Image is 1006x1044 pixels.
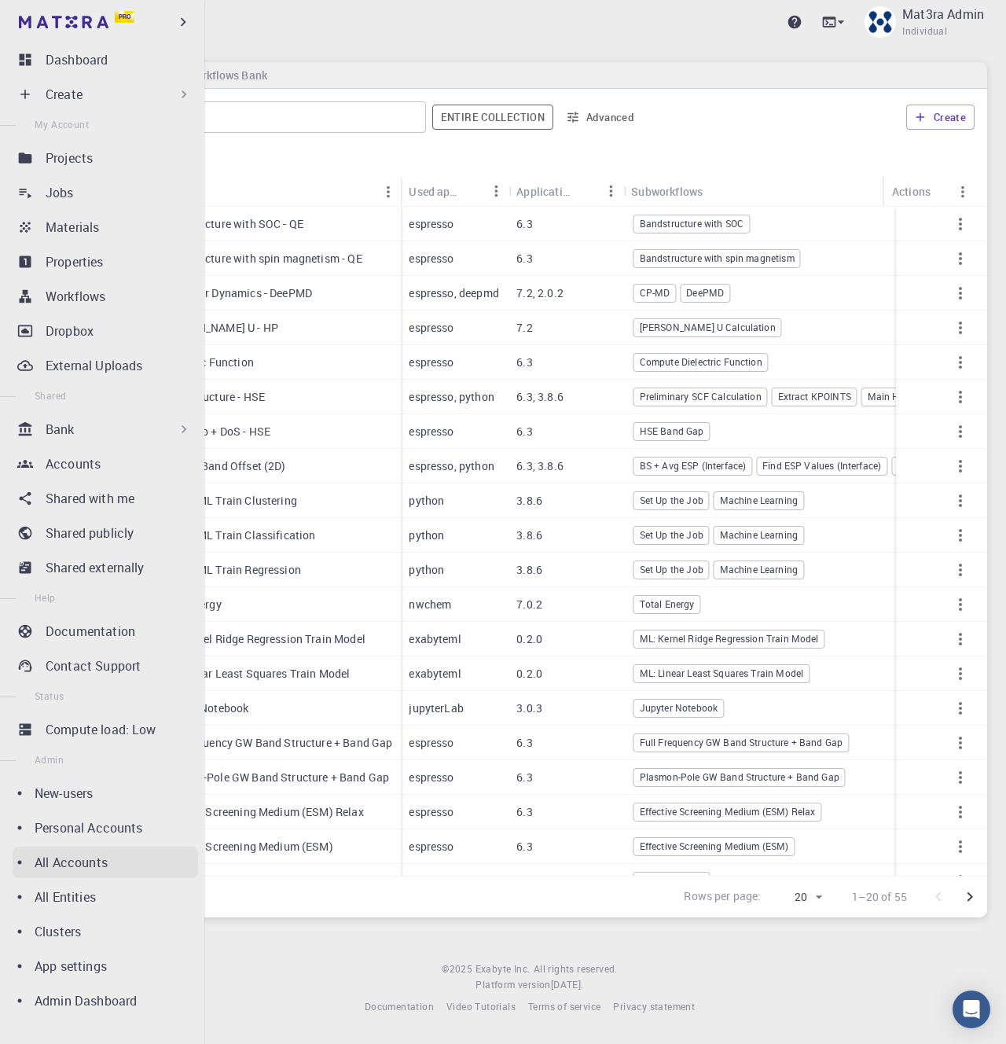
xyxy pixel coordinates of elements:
p: 6.3 [516,355,532,370]
span: Plasmon-Pole GW Band Structure + Band Gap [634,770,845,784]
p: App settings [35,957,107,976]
a: [DATE]. [551,977,584,993]
img: logo [19,16,108,28]
p: 6.3 [516,839,532,855]
span: ML: Kernel Ridge Regression Train Model [634,632,824,645]
a: Shared publicly [13,517,198,549]
p: Properties [46,252,104,271]
p: python [409,562,444,578]
span: Jupyter Notebook [634,701,723,715]
p: exabyteml [409,631,461,647]
p: 7.2 [516,320,532,336]
p: espresso [409,735,453,751]
span: Preliminary SCF Calculation [634,390,767,403]
a: Documentation [13,616,198,647]
p: Band Gap + DoS - HSE [159,873,270,889]
p: Bandstructure with SOC - QE [159,216,303,232]
p: python [409,493,444,509]
p: All Accounts [35,853,108,872]
p: Rows per page: [684,888,761,906]
span: Compute Dielectric Function [634,355,768,369]
p: Create [46,85,83,104]
a: External Uploads [13,350,198,381]
p: [PERSON_NAME] U - HP [159,320,278,336]
p: Contact Support [46,656,141,675]
a: Terms of service [528,999,600,1015]
a: Contact Support [13,650,198,682]
p: Dielectric Function [159,355,254,370]
p: 6.3 [516,873,532,889]
p: 6.3 [516,735,532,751]
span: My Account [35,118,89,130]
a: Shared with me [13,483,198,514]
p: espresso [409,804,453,820]
p: Shared externally [46,558,145,577]
p: exabyteml [409,666,461,682]
a: Projects [13,142,198,174]
a: All Entities [13,881,198,913]
p: espresso [409,770,453,785]
a: Admin Dashboard [13,985,198,1016]
p: espresso [409,839,453,855]
p: 6.3 [516,216,532,232]
p: espresso [409,873,453,889]
p: 6.3 [516,424,532,439]
div: Actions [884,176,975,207]
a: Properties [13,246,198,278]
p: 0.2.0 [516,631,542,647]
div: Open Intercom Messenger [953,991,990,1028]
p: Dashboard [46,50,108,69]
div: 20 [768,886,827,909]
p: espresso [409,251,453,267]
p: Mat3ra Admin [902,5,984,24]
p: Admin Dashboard [35,991,137,1010]
p: Clusters [35,922,81,941]
span: Effective Screening Medium (ESM) Relax [634,805,821,818]
p: Python ML Train Regression [159,562,301,578]
span: Bandstructure with spin magnetism [634,252,800,265]
a: Exabyte Inc. [475,961,531,977]
button: Sort [703,178,728,204]
a: Jobs [13,177,198,208]
p: Bandstructure with spin magnetism - QE [159,251,362,267]
div: Name [151,176,401,207]
span: BS + Avg ESP (Interface) [634,459,752,472]
span: Main HSE Run [862,390,937,403]
p: Effective Screening Medium (ESM) [159,839,333,855]
button: Menu [483,178,509,204]
span: Documentation [365,1000,434,1013]
button: Advanced [560,105,641,130]
p: 6.3 [516,251,532,267]
a: App settings [13,950,198,982]
p: Bank [46,420,75,439]
p: Compute load: Low [46,720,156,739]
div: Actions [892,176,931,207]
span: Filter throughout whole library including sets (folders) [432,105,553,130]
p: Projects [46,149,93,167]
span: HSE Band Gap [634,874,710,888]
p: New-users [35,784,93,803]
span: Admin [35,753,64,766]
a: Documentation [365,999,434,1015]
p: espresso [409,320,453,336]
span: Status [35,689,64,702]
p: Accounts [46,454,101,473]
span: Help [35,591,56,604]
button: Entire collection [432,105,553,130]
span: Shared [35,389,66,402]
span: CP-MD [634,286,676,300]
div: Used application [401,176,509,207]
a: Dropbox [13,315,198,347]
p: 7.0.2 [516,597,542,612]
img: Mat3ra Admin [865,6,896,38]
span: Set Up the Job [634,528,709,542]
p: 6.3, 3.8.6 [516,389,564,405]
span: Privacy statement [613,1000,695,1013]
a: Compute load: Low [13,714,198,745]
button: Menu [376,179,401,204]
a: Personal Accounts [13,812,198,844]
p: python [409,528,444,543]
p: All Entities [35,888,96,906]
p: Workflows [46,287,105,306]
p: Jobs [46,183,74,202]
